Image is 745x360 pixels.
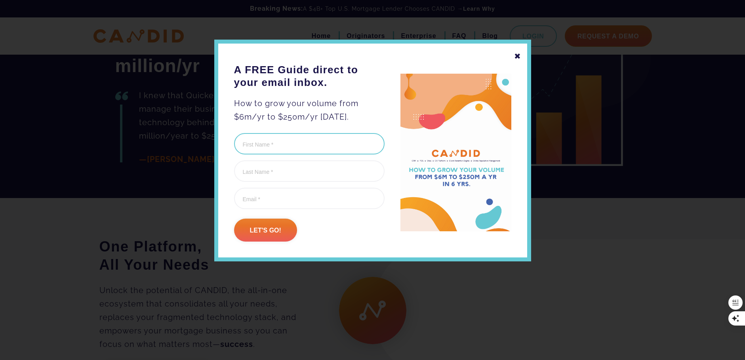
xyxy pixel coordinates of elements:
img: A FREE Guide direct to your email inbox. [400,74,511,232]
input: First Name * [234,133,385,154]
div: ✖ [514,50,521,63]
h3: A FREE Guide direct to your email inbox. [234,63,385,89]
input: Let's go! [234,219,297,242]
input: Email * [234,188,385,209]
input: Last Name * [234,160,385,182]
p: How to grow your volume from $6m/yr to $250m/yr [DATE]. [234,97,385,124]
